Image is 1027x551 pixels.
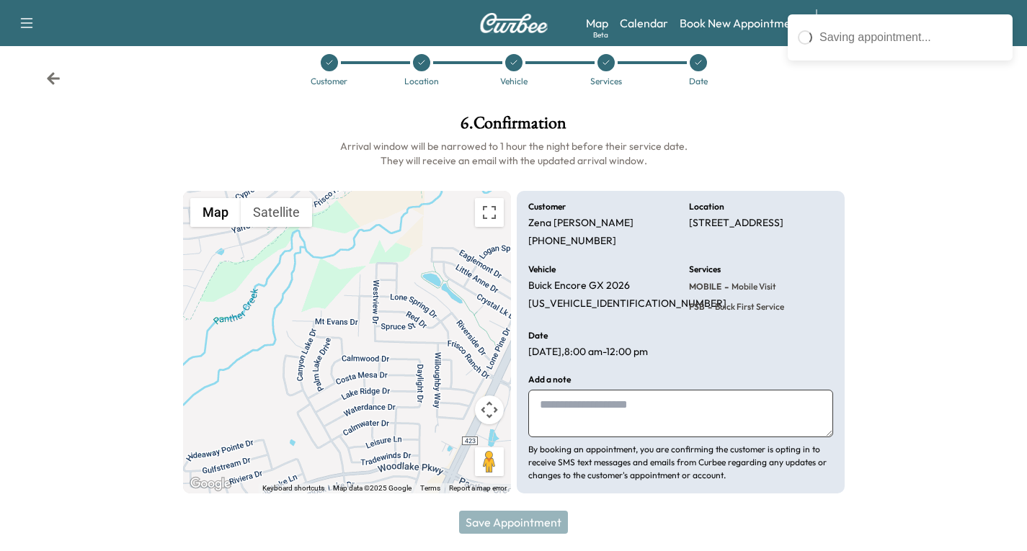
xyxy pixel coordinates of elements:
[500,77,528,86] div: Vehicle
[262,483,324,493] button: Keyboard shortcuts
[183,115,845,139] h1: 6 . Confirmation
[680,14,801,32] a: Book New Appointment
[819,29,1002,46] div: Saving appointment...
[590,77,622,86] div: Services
[479,13,548,33] img: Curbee Logo
[475,198,504,227] button: Toggle fullscreen view
[333,484,412,492] span: Map data ©2025 Google
[689,217,783,230] p: [STREET_ADDRESS]
[721,279,729,294] span: -
[586,14,608,32] a: MapBeta
[528,235,616,248] p: [PHONE_NUMBER]
[528,375,571,384] h6: Add a note
[689,265,721,274] h6: Services
[528,202,566,211] h6: Customer
[190,198,241,227] button: Show street map
[449,484,507,492] a: Report a map error
[712,301,784,313] span: Buick First Service
[46,71,61,86] div: Back
[528,217,633,230] p: Zena [PERSON_NAME]
[404,77,439,86] div: Location
[528,265,556,274] h6: Vehicle
[689,301,705,313] span: FSB
[311,77,347,86] div: Customer
[183,139,845,168] h6: Arrival window will be narrowed to 1 hour the night before their service date. They will receive ...
[187,475,234,493] a: Open this area in Google Maps (opens a new window)
[241,198,312,227] button: Show satellite imagery
[528,297,726,310] p: [US_VEHICLE_IDENTIFICATION_NUMBER]
[475,447,504,476] button: Drag Pegman onto the map to open Street View
[528,346,648,359] p: [DATE] , 8:00 am - 12:00 pm
[689,202,724,211] h6: Location
[475,395,504,424] button: Map camera controls
[420,484,440,492] a: Terms (opens in new tab)
[729,281,776,292] span: Mobile Visit
[689,77,708,86] div: Date
[689,281,721,292] span: MOBILE
[620,14,668,32] a: Calendar
[187,475,234,493] img: Google
[528,331,548,340] h6: Date
[528,443,833,482] p: By booking an appointment, you are confirming the customer is opting in to receive SMS text messa...
[705,300,712,314] span: -
[593,30,608,40] div: Beta
[528,279,630,292] p: Buick Encore GX 2026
